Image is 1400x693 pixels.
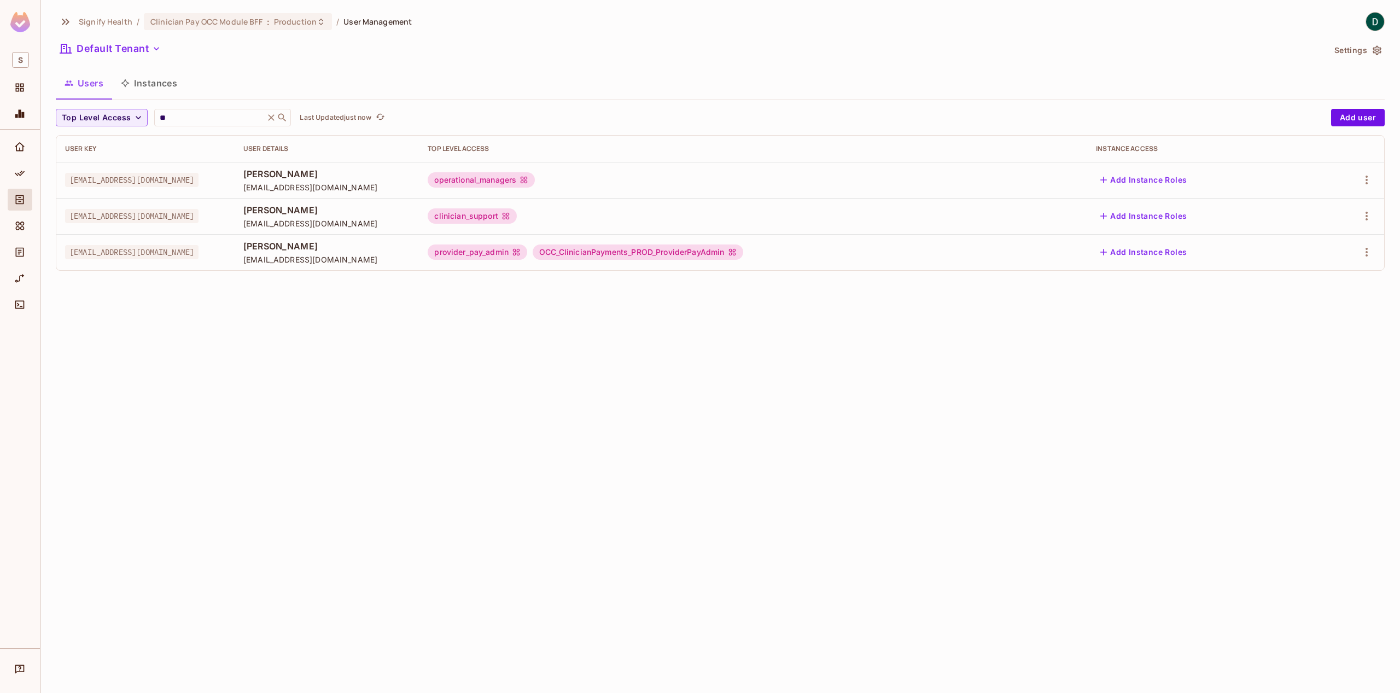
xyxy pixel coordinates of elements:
span: [PERSON_NAME] [243,204,410,216]
button: Top Level Access [56,109,148,126]
div: Projects [8,77,32,98]
button: Add user [1331,109,1385,126]
span: refresh [376,112,385,123]
button: Add Instance Roles [1096,171,1191,189]
button: Users [56,69,112,97]
div: User Key [65,144,226,153]
button: Instances [112,69,186,97]
p: Last Updated just now [300,113,371,122]
div: Help & Updates [8,658,32,680]
div: Workspace: Signify Health [8,48,32,72]
span: [EMAIL_ADDRESS][DOMAIN_NAME] [65,173,199,187]
div: Policy [8,162,32,184]
div: User Details [243,144,410,153]
div: Directory [8,189,32,211]
div: Connect [8,294,32,316]
div: Monitoring [8,103,32,125]
span: Production [274,16,317,27]
span: [EMAIL_ADDRESS][DOMAIN_NAME] [243,218,410,229]
span: [EMAIL_ADDRESS][DOMAIN_NAME] [243,182,410,193]
span: S [12,52,29,68]
button: Add Instance Roles [1096,243,1191,261]
span: [EMAIL_ADDRESS][DOMAIN_NAME] [65,245,199,259]
div: Home [8,136,32,158]
div: Audit Log [8,241,32,263]
img: SReyMgAAAABJRU5ErkJggg== [10,12,30,32]
button: Default Tenant [56,40,165,57]
div: Elements [8,215,32,237]
span: : [266,18,270,26]
div: Top Level Access [428,144,1078,153]
span: Click to refresh data [371,111,387,124]
div: URL Mapping [8,267,32,289]
span: [PERSON_NAME] [243,168,410,180]
button: refresh [374,111,387,124]
img: Dylan Gillespie [1366,13,1384,31]
span: [EMAIL_ADDRESS][DOMAIN_NAME] [243,254,410,265]
span: Top Level Access [62,111,131,125]
div: provider_pay_admin [428,244,527,260]
li: / [336,16,339,27]
div: operational_managers [428,172,535,188]
div: clinician_support [428,208,517,224]
span: User Management [343,16,412,27]
button: Add Instance Roles [1096,207,1191,225]
span: [EMAIL_ADDRESS][DOMAIN_NAME] [65,209,199,223]
span: Clinician Pay OCC Module BFF [150,16,262,27]
span: the active workspace [79,16,132,27]
div: Instance Access [1096,144,1305,153]
div: OCC_ClinicianPayments_PROD_ProviderPayAdmin [533,244,743,260]
button: Settings [1330,42,1385,59]
span: [PERSON_NAME] [243,240,410,252]
li: / [137,16,139,27]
